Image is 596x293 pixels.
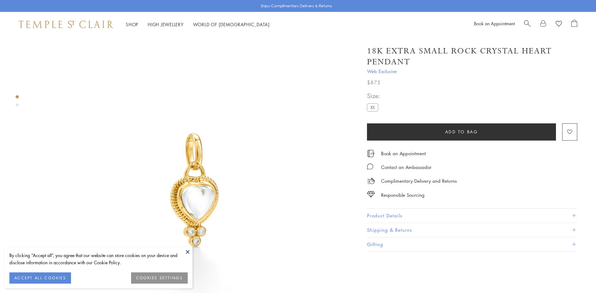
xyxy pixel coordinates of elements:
div: By clicking “Accept all”, you agree that our website can store cookies on your device and disclos... [9,252,188,266]
button: COOKIES SETTINGS [131,272,188,284]
img: icon_delivery.svg [367,177,375,185]
a: Book an Appointment [474,20,515,27]
div: Responsible Sourcing [381,191,425,199]
img: icon_appointment.svg [367,150,374,157]
button: Gifting [367,237,577,251]
span: Add to bag [445,128,478,135]
button: Shipping & Returns [367,223,577,237]
img: Temple St. Clair [19,21,113,28]
img: icon_sourcing.svg [367,191,375,197]
div: Contact an Ambassador [381,163,431,171]
h1: 18K Extra Small Rock Crystal Heart Pendant [367,46,577,67]
p: Complimentary Delivery and Returns [381,177,457,185]
span: $875 [367,78,381,87]
a: World of [DEMOGRAPHIC_DATA]World of [DEMOGRAPHIC_DATA] [193,21,270,27]
a: Search [524,20,531,29]
img: MessageIcon-01_2.svg [367,163,373,170]
a: Open Shopping Bag [571,20,577,29]
nav: Main navigation [126,21,270,28]
button: Product Details [367,209,577,223]
a: Book an Appointment [381,150,426,157]
a: ShopShop [126,21,138,27]
p: Enjoy Complimentary Delivery & Returns [261,3,332,9]
span: Size: [367,91,381,101]
button: ACCEPT ALL COOKIES [9,272,71,284]
div: Product gallery navigation [16,94,19,112]
span: Web Exclusive [367,67,577,75]
a: High JewelleryHigh Jewellery [148,21,184,27]
label: XS [367,103,378,111]
button: Add to bag [367,123,556,141]
a: View Wishlist [556,20,562,29]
